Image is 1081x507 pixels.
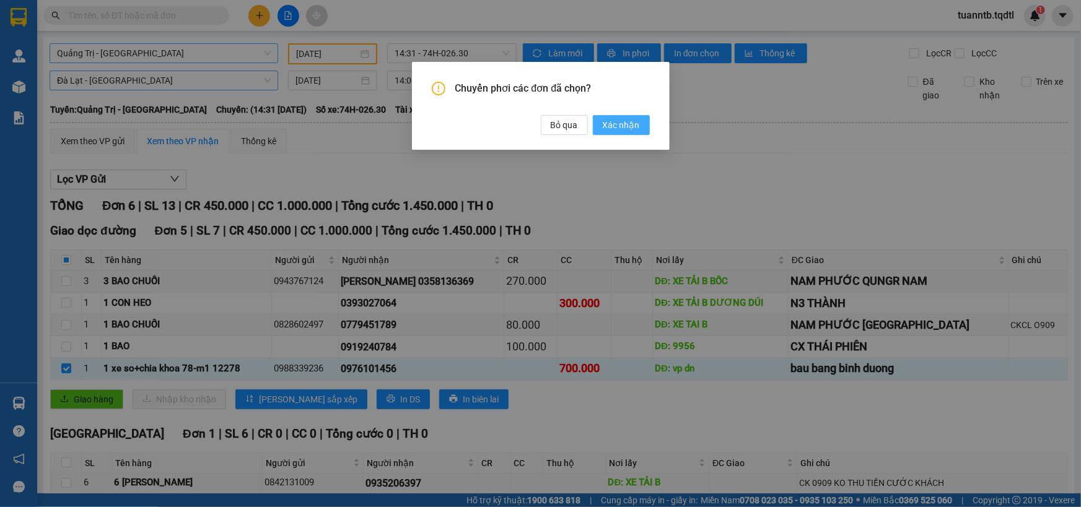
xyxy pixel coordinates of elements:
[455,82,650,95] span: Chuyển phơi các đơn đã chọn?
[603,118,640,132] span: Xác nhận
[593,115,650,135] button: Xác nhận
[432,82,445,95] span: exclamation-circle
[551,118,578,132] span: Bỏ qua
[541,115,588,135] button: Bỏ qua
